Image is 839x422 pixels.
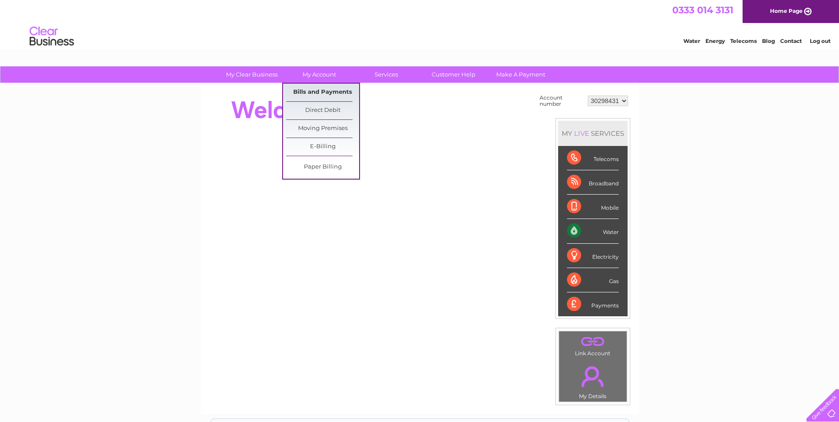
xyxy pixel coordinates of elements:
[567,146,619,170] div: Telecoms
[350,66,423,83] a: Services
[561,361,624,392] a: .
[672,4,733,15] a: 0333 014 3131
[211,5,629,43] div: Clear Business is a trading name of Verastar Limited (registered in [GEOGRAPHIC_DATA] No. 3667643...
[29,23,74,50] img: logo.png
[286,120,359,138] a: Moving Premises
[567,219,619,243] div: Water
[417,66,490,83] a: Customer Help
[286,102,359,119] a: Direct Debit
[567,195,619,219] div: Mobile
[484,66,557,83] a: Make A Payment
[537,92,586,109] td: Account number
[559,359,627,402] td: My Details
[705,38,725,44] a: Energy
[215,66,288,83] a: My Clear Business
[558,121,628,146] div: MY SERVICES
[286,84,359,101] a: Bills and Payments
[567,244,619,268] div: Electricity
[572,129,591,138] div: LIVE
[810,38,831,44] a: Log out
[567,292,619,316] div: Payments
[567,268,619,292] div: Gas
[780,38,802,44] a: Contact
[283,66,356,83] a: My Account
[683,38,700,44] a: Water
[561,334,624,349] a: .
[559,331,627,359] td: Link Account
[730,38,757,44] a: Telecoms
[286,158,359,176] a: Paper Billing
[762,38,775,44] a: Blog
[567,170,619,195] div: Broadband
[286,138,359,156] a: E-Billing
